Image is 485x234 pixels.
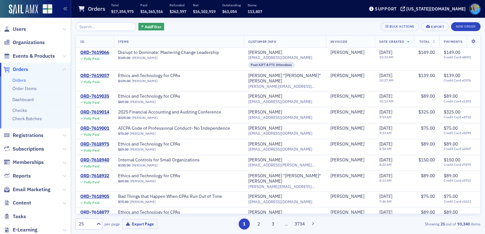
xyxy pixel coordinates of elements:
[444,179,476,183] span: Credit Card x5721
[330,94,364,99] a: [PERSON_NAME]
[118,173,198,179] a: Ethics and Technology for CPAs
[145,24,162,29] span: Add Filter
[375,6,397,12] div: Support
[122,219,157,229] button: Export Page
[80,94,109,99] a: ORD-7619035
[248,199,312,204] span: [EMAIL_ADDRESS][DOMAIN_NAME]
[13,199,31,206] span: Content
[80,109,109,115] a: ORD-7619014
[111,9,134,14] span: $17,354,975
[330,109,364,115] a: [PERSON_NAME]
[118,109,221,115] a: 2025 Financial Accounting and Auditing Conference
[118,56,130,60] span: $149.00
[132,163,157,167] a: [PERSON_NAME]
[379,209,392,215] span: [DATE]
[451,22,481,31] button: New Order
[379,131,392,135] time: 9:33 AM
[379,73,392,78] span: [DATE]
[118,179,129,183] span: $89.00
[248,39,276,44] span: Customer Info
[248,147,312,152] span: [EMAIL_ADDRESS][DOMAIN_NAME]
[88,5,105,13] h1: Orders
[444,147,476,151] span: Credit Card x2007
[12,97,34,102] a: Dashboard
[330,173,364,179] div: [PERSON_NAME]
[451,23,481,29] a: New Order
[379,178,392,183] time: 8:13 AM
[118,94,198,99] span: Ethics and Technology for CPAs
[130,200,156,204] a: [PERSON_NAME]
[80,173,109,179] a: ORD-7618932
[84,133,99,137] div: Fully Paid
[379,55,394,59] time: 10:33 AM
[80,141,109,147] div: ORD-7618975
[3,213,26,220] a: Tasks
[118,73,198,79] a: Ethics and Technology for CPAs
[248,173,322,184] a: [PERSON_NAME] "[PERSON_NAME]" [PERSON_NAME]
[330,39,347,44] span: Invoicee
[379,115,392,119] time: 9:53 AM
[248,141,282,147] a: [PERSON_NAME]
[169,3,186,7] p: Refunded
[84,101,99,105] div: Fully Paid
[330,73,370,79] span: Robbie Howard
[248,194,282,199] a: [PERSON_NAME]
[248,55,312,60] span: [EMAIL_ADDRESS][DOMAIN_NAME]
[118,79,130,83] span: $139.00
[118,194,222,199] span: Bad Things that Happen When CPAs Run Out of Time
[253,218,264,230] button: 2
[80,50,109,55] div: ORD-7619066
[76,22,136,31] input: Search…
[379,141,392,147] span: [DATE]
[431,25,444,29] div: Export
[248,50,282,55] div: [PERSON_NAME]
[80,194,109,199] a: ORD-7618905
[84,57,99,61] div: Fully Paid
[169,9,186,14] span: $262,597
[421,125,435,131] span: $75.00
[248,9,262,14] span: 113,807
[13,39,45,46] span: Organizations
[444,55,476,59] span: Credit Card x8001
[330,50,370,55] span: Charlotte Conwell
[104,221,120,227] label: per page
[330,73,364,79] a: [PERSON_NAME]
[132,79,157,83] a: [PERSON_NAME]
[80,39,84,44] span: ID
[13,159,44,166] span: Memberships
[282,221,291,227] span: …
[330,157,364,163] div: [PERSON_NAME]
[118,157,200,163] a: Internal Controls for Small Organizations
[294,218,305,230] button: 3734
[248,210,282,215] div: [PERSON_NAME]
[418,157,435,163] span: $150.00
[444,199,476,204] span: Credit Card x1623
[401,7,468,11] button: [US_STATE][DOMAIN_NAME]
[418,49,435,55] span: $149.00
[379,193,392,199] span: [DATE]
[469,3,481,15] span: Profile
[3,146,44,153] a: Subscriptions
[13,66,28,73] span: Orders
[444,49,460,55] span: $149.00
[84,148,99,153] div: Fully Paid
[111,3,134,7] p: Total
[248,73,322,84] div: [PERSON_NAME] "[PERSON_NAME]" [PERSON_NAME]
[330,157,370,163] span: David Wright
[444,115,476,119] span: Credit Card x4732
[330,126,364,131] a: [PERSON_NAME]
[419,39,430,44] span: Total
[130,100,156,104] a: [PERSON_NAME]
[140,3,163,7] p: Paid
[248,109,282,115] div: [PERSON_NAME]
[379,99,394,103] time: 10:13 AM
